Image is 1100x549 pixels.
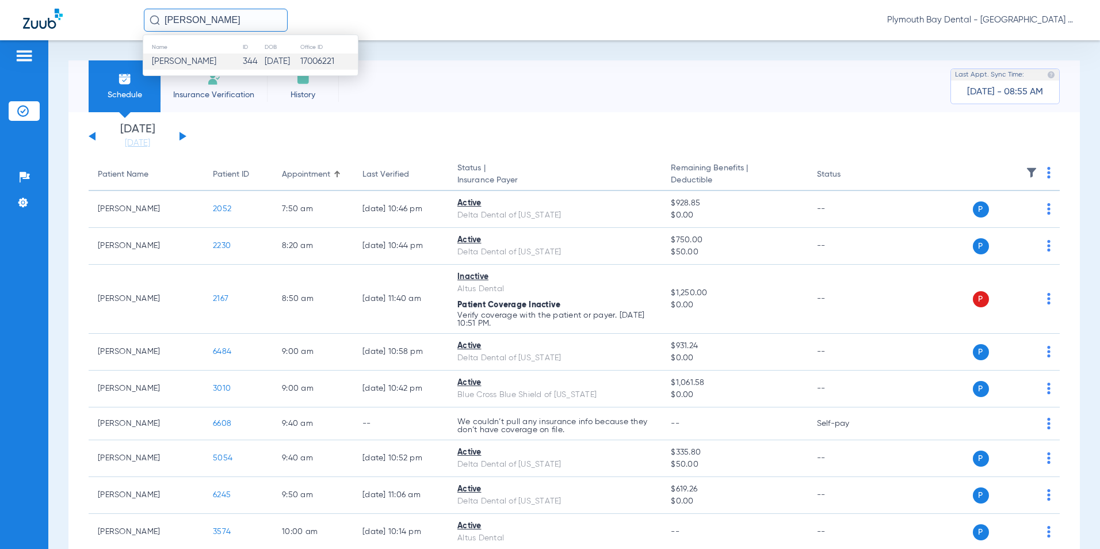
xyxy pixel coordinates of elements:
span: $1,061.58 [671,377,798,389]
div: Altus Dental [457,532,652,544]
div: Patient ID [213,169,263,181]
input: Search for patients [144,9,288,32]
div: Patient Name [98,169,148,181]
td: -- [808,371,885,407]
td: 9:50 AM [273,477,353,514]
div: Active [457,447,652,459]
th: Name [143,41,242,54]
span: $0.00 [671,209,798,222]
span: 6245 [213,491,231,499]
span: 2230 [213,242,231,250]
span: $50.00 [671,459,798,471]
img: group-dot-blue.svg [1047,346,1051,357]
span: $931.24 [671,340,798,352]
td: [DATE] 11:06 AM [353,477,448,514]
span: P [973,451,989,467]
div: Delta Dental of [US_STATE] [457,352,652,364]
td: -- [353,407,448,440]
span: 3574 [213,528,231,536]
span: History [276,89,330,101]
th: Status [808,159,885,191]
iframe: Chat Widget [1042,494,1100,549]
div: Patient ID [213,169,249,181]
div: Active [457,197,652,209]
th: Remaining Benefits | [662,159,807,191]
span: $750.00 [671,234,798,246]
th: Office ID [300,41,358,54]
span: Insurance Payer [457,174,652,186]
td: Self-pay [808,407,885,440]
div: Patient Name [98,169,194,181]
span: Patient Coverage Inactive [457,301,560,309]
span: $0.00 [671,389,798,401]
td: -- [808,334,885,371]
td: [PERSON_NAME] [89,191,204,228]
img: group-dot-blue.svg [1047,489,1051,501]
span: -- [671,528,679,536]
span: -- [671,420,679,428]
img: group-dot-blue.svg [1047,167,1051,178]
img: group-dot-blue.svg [1047,418,1051,429]
img: group-dot-blue.svg [1047,383,1051,394]
img: group-dot-blue.svg [1047,240,1051,251]
span: 6484 [213,348,231,356]
span: P [973,201,989,218]
td: [PERSON_NAME] [89,407,204,440]
div: Delta Dental of [US_STATE] [457,246,652,258]
td: [DATE] 10:52 PM [353,440,448,477]
img: group-dot-blue.svg [1047,293,1051,304]
td: [PERSON_NAME] [89,334,204,371]
img: hamburger-icon [15,49,33,63]
td: [PERSON_NAME] [89,440,204,477]
td: 8:50 AM [273,265,353,334]
div: Last Verified [362,169,439,181]
img: group-dot-blue.svg [1047,452,1051,464]
td: 9:00 AM [273,334,353,371]
span: [PERSON_NAME] [152,57,216,66]
td: -- [808,477,885,514]
td: [DATE] 10:46 PM [353,191,448,228]
td: [PERSON_NAME] [89,228,204,265]
td: -- [808,440,885,477]
td: [PERSON_NAME] [89,477,204,514]
td: 9:40 AM [273,440,353,477]
span: P [973,524,989,540]
span: Insurance Verification [169,89,258,101]
div: Appointment [282,169,344,181]
p: Verify coverage with the patient or payer. [DATE] 10:51 PM. [457,311,652,327]
span: 2052 [213,205,231,213]
span: P [973,487,989,504]
div: Active [457,340,652,352]
span: P [973,344,989,360]
div: Active [457,520,652,532]
span: P [973,238,989,254]
td: [PERSON_NAME] [89,371,204,407]
span: [DATE] - 08:55 AM [967,86,1043,98]
span: P [973,291,989,307]
span: Plymouth Bay Dental - [GEOGRAPHIC_DATA] Dental [887,14,1077,26]
td: 9:00 AM [273,371,353,407]
img: Search Icon [150,15,160,25]
img: last sync help info [1047,71,1055,79]
span: 5054 [213,454,232,462]
span: $1,250.00 [671,287,798,299]
span: $335.80 [671,447,798,459]
img: Zuub Logo [23,9,63,29]
td: [DATE] 10:42 PM [353,371,448,407]
span: $0.00 [671,495,798,508]
td: -- [808,265,885,334]
div: Active [457,234,652,246]
div: Delta Dental of [US_STATE] [457,459,652,471]
div: Appointment [282,169,330,181]
span: Deductible [671,174,798,186]
td: [PERSON_NAME] [89,265,204,334]
img: filter.svg [1026,167,1037,178]
div: Active [457,483,652,495]
span: P [973,381,989,397]
th: Status | [448,159,662,191]
td: [DATE] 11:40 AM [353,265,448,334]
td: [DATE] [264,54,300,70]
td: 344 [242,54,264,70]
span: $50.00 [671,246,798,258]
